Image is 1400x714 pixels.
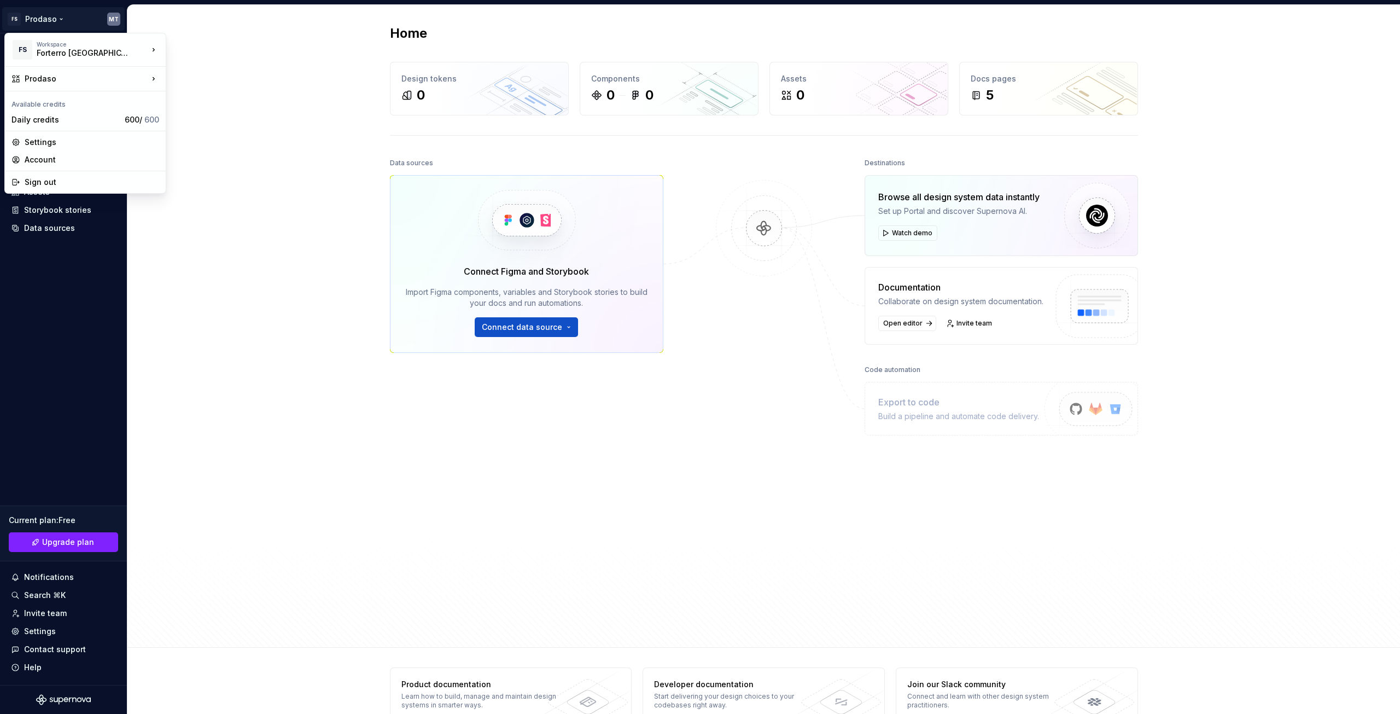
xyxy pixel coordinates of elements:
div: Settings [25,137,159,148]
div: Daily credits [11,114,120,125]
div: Prodaso [25,73,148,84]
div: Forterro [GEOGRAPHIC_DATA] [37,48,130,59]
div: Account [25,154,159,165]
div: Available credits [7,94,164,111]
span: 600 [144,115,159,124]
div: Workspace [37,41,148,48]
div: FS [13,40,32,60]
span: 600 / [125,115,159,124]
div: Sign out [25,177,159,188]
